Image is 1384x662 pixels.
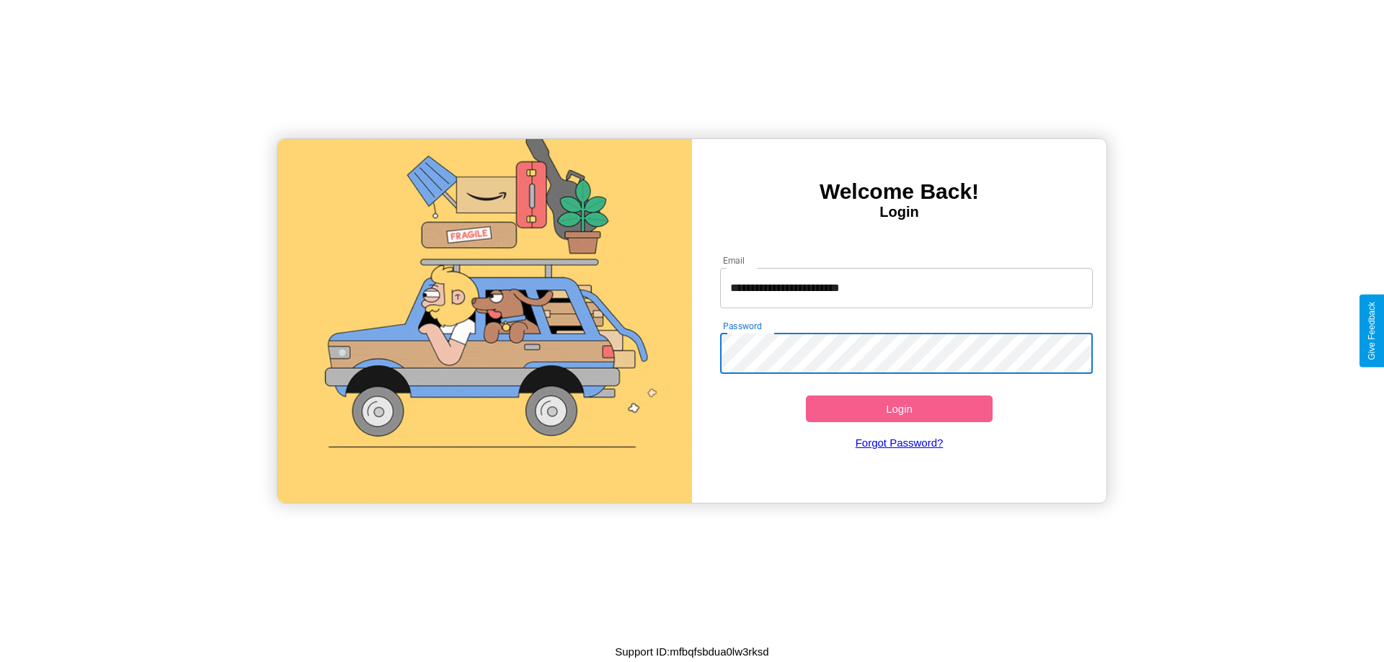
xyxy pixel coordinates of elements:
[1367,302,1377,360] div: Give Feedback
[692,179,1106,204] h3: Welcome Back!
[806,395,993,422] button: Login
[615,642,768,661] p: Support ID: mfbqfsbdua0lw3rksd
[723,320,761,332] label: Password
[713,422,1086,463] a: Forgot Password?
[278,139,692,503] img: gif
[723,254,745,267] label: Email
[692,204,1106,220] h4: Login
